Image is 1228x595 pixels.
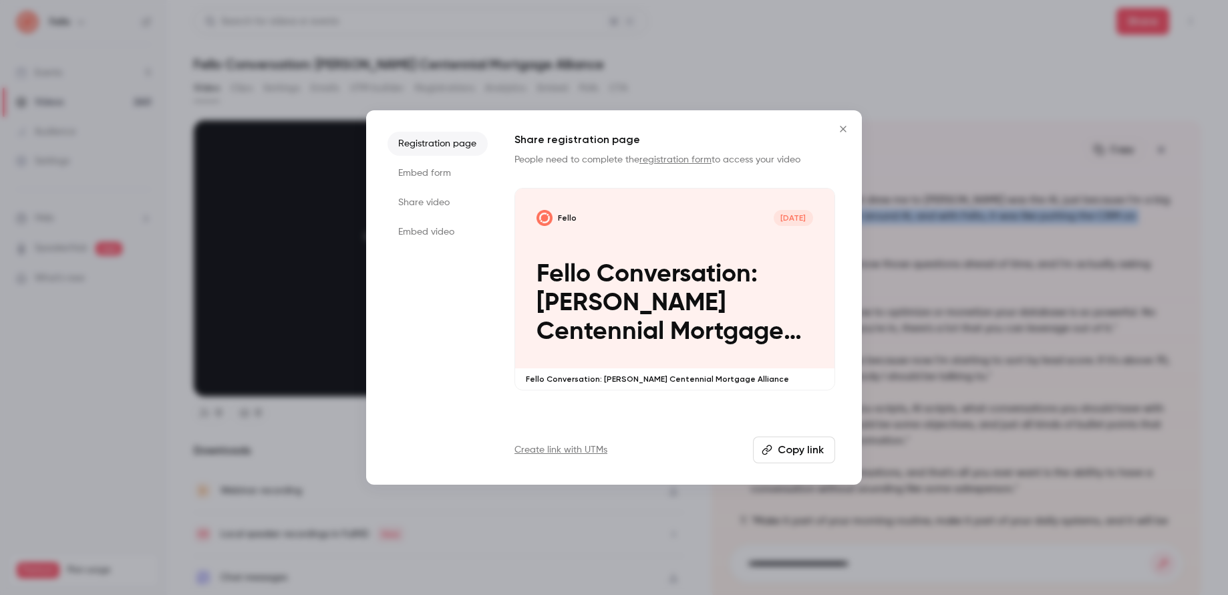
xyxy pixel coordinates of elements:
li: Registration page [388,132,488,156]
span: [DATE] [774,210,813,226]
img: Fello Conversation: Mack Humphrey Centennial Mortgage Alliance [536,210,553,226]
li: Share video [388,191,488,215]
li: Embed form [388,161,488,185]
a: Create link with UTMs [514,443,607,457]
button: Close [830,116,857,142]
button: Copy link [753,437,835,463]
li: Embed video [388,220,488,244]
p: Fello [558,213,577,223]
a: Fello Conversation: Mack Humphrey Centennial Mortgage AllianceFello[DATE]Fello Conversation: [PER... [514,188,835,390]
p: People need to complete the to access your video [514,153,835,166]
a: registration form [639,155,712,164]
h1: Share registration page [514,132,835,148]
p: Fello Conversation: [PERSON_NAME] Centennial Mortgage Alliance [526,374,824,384]
p: Fello Conversation: [PERSON_NAME] Centennial Mortgage Alliance [536,260,813,347]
